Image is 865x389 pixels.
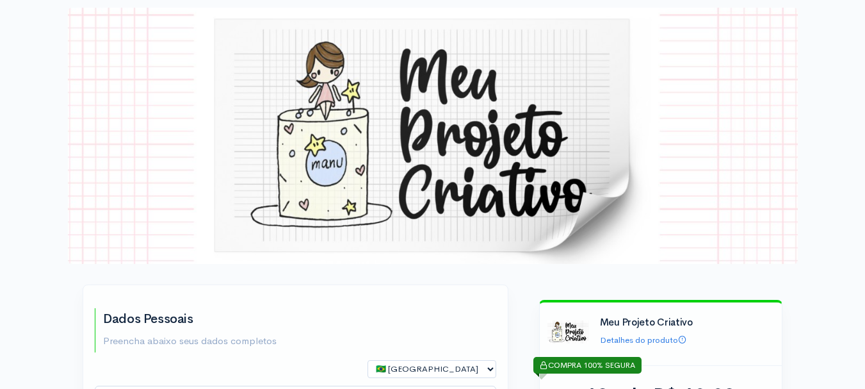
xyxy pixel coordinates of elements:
[547,311,588,352] img: Logo-Meu-Projeto-Criativo-PEQ.jpg
[103,312,277,326] h2: Dados Pessoais
[68,8,798,264] img: ...
[600,317,770,328] h4: Meu Projeto Criativo
[533,357,642,374] div: COMPRA 100% SEGURA
[103,334,277,349] p: Preencha abaixo seus dados completos
[600,335,686,345] a: Detalhes do produto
